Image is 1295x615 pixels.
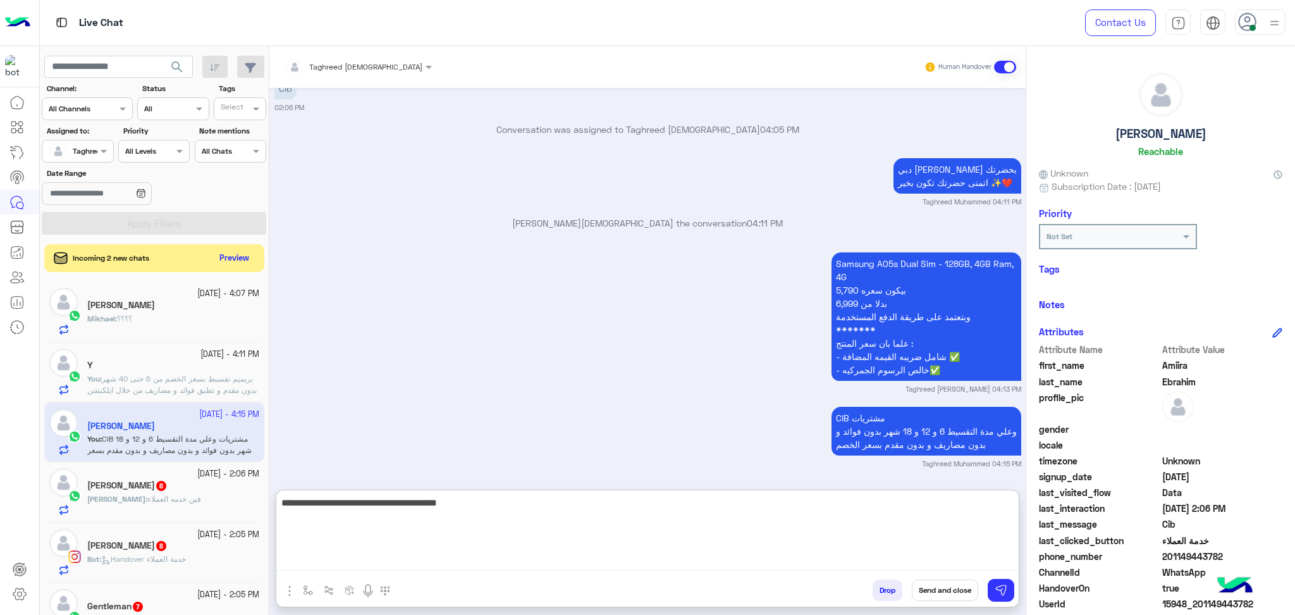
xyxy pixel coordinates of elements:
span: [PERSON_NAME] [87,494,145,504]
img: Trigger scenario [324,585,334,595]
b: Not Set [1046,232,1072,241]
h5: Mikhael Boshra [87,300,155,311]
label: Channel: [47,83,132,94]
button: Preview [214,249,255,268]
span: search [169,59,185,75]
span: 8 [156,481,166,491]
span: last_name [1039,375,1160,388]
img: defaultAdmin.png [49,142,67,160]
h6: Attributes [1039,326,1084,337]
img: Logo [5,9,30,36]
img: 1403182699927242 [5,55,28,78]
span: last_interaction [1039,502,1160,515]
button: Drop [873,580,902,601]
span: فين خدمه العملاء [147,494,201,504]
img: defaultAdmin.png [49,468,78,497]
span: null [1162,438,1283,452]
span: Subscription Date : [DATE] [1052,180,1161,193]
button: select flow [298,580,319,600]
a: Contact Us [1085,9,1156,36]
img: select flow [303,585,313,595]
p: 19/9/2025, 4:15 PM [832,407,1021,456]
h5: Gentleman [87,601,144,612]
img: send voice note [360,583,376,599]
span: Amiira [1162,359,1283,372]
span: 201149443782 [1162,550,1283,563]
span: Incoming 2 new chats [73,252,149,264]
img: tab [1171,16,1186,30]
span: last_clicked_button [1039,534,1160,547]
img: create order [345,585,355,595]
button: Apply Filters [42,212,266,235]
span: UserId [1039,597,1160,611]
img: send attachment [282,583,297,599]
span: signup_date [1039,470,1160,483]
p: 19/9/2025, 4:13 PM [832,252,1021,381]
img: defaultAdmin.png [1162,391,1194,423]
img: WhatsApp [68,370,81,383]
span: 2 [1162,566,1283,579]
span: Unknown [1039,166,1088,180]
a: tab [1165,9,1191,36]
label: Priority [123,125,188,137]
small: Taghreed [PERSON_NAME] 04:13 PM [905,384,1021,394]
small: [DATE] - 4:07 PM [197,288,259,300]
small: 02:06 PM [274,102,304,113]
div: Select [219,101,243,116]
span: Attribute Value [1162,343,1283,356]
img: WhatsApp [68,490,81,502]
span: phone_number [1039,550,1160,563]
span: 2025-09-19T11:06:56.288Z [1162,502,1283,515]
span: last_message [1039,518,1160,531]
img: tab [1206,16,1220,30]
span: timezone [1039,454,1160,468]
p: Conversation was assigned to Taghreed [DEMOGRAPHIC_DATA] [274,123,1021,136]
span: last_visited_flow [1039,486,1160,499]
small: [DATE] - 2:05 PM [197,529,259,541]
span: 04:11 PM [747,218,783,228]
span: Taghreed [DEMOGRAPHIC_DATA] [309,62,422,71]
span: Attribute Name [1039,343,1160,356]
h6: Reachable [1138,146,1183,157]
p: 19/9/2025, 4:11 PM [893,158,1021,194]
span: Handover خدمة العملاء [101,554,186,564]
span: You [87,374,100,383]
small: Human Handover [938,62,991,72]
img: defaultAdmin.png [49,288,78,316]
img: tab [54,15,70,30]
h5: Karim Eldesoki [87,540,168,551]
span: true [1162,581,1283,595]
img: defaultAdmin.png [49,349,78,377]
span: HandoverOn [1039,581,1160,595]
img: hulul-logo.png [1213,564,1257,609]
span: Unknown [1162,454,1283,468]
h5: Y [87,360,93,371]
label: Date Range [47,168,188,179]
img: profile [1267,15,1282,31]
h6: Notes [1039,299,1065,310]
h6: Tags [1039,263,1282,275]
span: ؟؟؟؟ [117,314,132,323]
img: defaultAdmin.png [49,529,78,557]
label: Note mentions [199,125,264,137]
span: Bot [87,554,99,564]
small: [DATE] - 2:05 PM [197,589,259,601]
label: Status [142,83,207,94]
b: : [87,314,117,323]
h5: Ahmed Abdallha RonaldOo [87,480,168,491]
button: Trigger scenario [319,580,340,600]
small: [DATE] - 4:11 PM [200,349,259,361]
p: 19/9/2025, 2:06 PM [274,77,297,99]
span: null [1162,423,1283,436]
h5: [PERSON_NAME] [1115,127,1206,141]
small: Taghreed Muhammed 04:15 PM [922,459,1021,469]
p: Live Chat [79,15,123,32]
span: ChannelId [1039,566,1160,579]
span: Mikhael [87,314,115,323]
p: [PERSON_NAME][DEMOGRAPHIC_DATA] the conversation [274,216,1021,230]
span: 15948_201149443782 [1162,597,1283,611]
label: Assigned to: [47,125,112,137]
small: Taghreed Muhammed 04:11 PM [923,197,1021,207]
img: make a call [380,586,390,596]
span: Ebrahim [1162,375,1283,388]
